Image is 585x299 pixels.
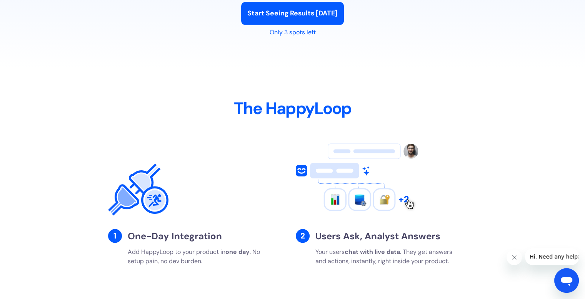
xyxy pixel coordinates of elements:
strong: Users Ask, Analyst Answers [315,230,440,242]
strong: chat with live data [345,248,400,256]
iframe: Close message [507,250,522,265]
div: 1 [108,229,122,243]
p: Add HappyLoop to your product in . No setup pain, no dev burden. [128,247,276,266]
strong: one day [225,248,250,256]
strong: One-Day Integration [128,230,222,242]
img: Conceptual image representing the core features and benefits of HappyLoop AI. [296,133,419,225]
img: Graphic illustrating fast and seamless integration of HappyLoop AI with a SaaS platform. [108,133,169,225]
span: Hi. Need any help? [5,5,55,12]
p: Your users . They get answers and actions, instantly, right inside your product. [315,247,463,266]
a: Start Seeing Results Today [241,2,344,24]
h2: The HappyLoop [108,99,477,119]
iframe: Button to launch messaging window [554,268,579,293]
div: 2 [296,229,310,243]
div: Only 3 spots left [77,28,508,37]
strong: Start Seeing Results [DATE] [247,9,338,17]
iframe: Message from company [525,248,579,265]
